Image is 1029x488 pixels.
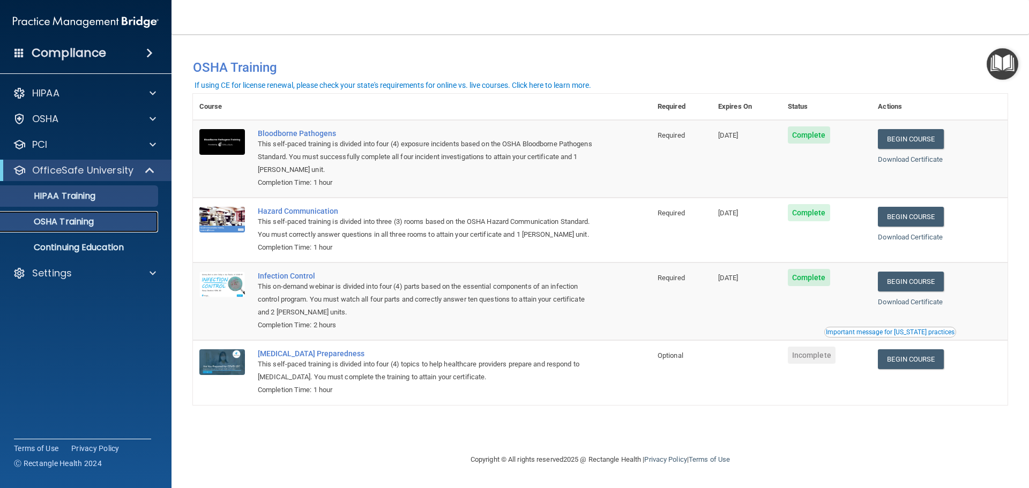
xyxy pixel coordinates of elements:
th: Actions [871,94,1008,120]
div: Completion Time: 1 hour [258,241,598,254]
button: If using CE for license renewal, please check your state's requirements for online vs. live cours... [193,80,593,91]
span: Required [658,209,685,217]
span: Ⓒ Rectangle Health 2024 [14,458,102,469]
div: This self-paced training is divided into four (4) exposure incidents based on the OSHA Bloodborne... [258,138,598,176]
a: Begin Course [878,349,943,369]
th: Status [781,94,872,120]
h4: Compliance [32,46,106,61]
span: Optional [658,351,683,359]
span: Incomplete [788,347,836,364]
img: PMB logo [13,11,159,33]
a: PCI [13,138,156,151]
div: This on-demand webinar is divided into four (4) parts based on the essential components of an inf... [258,280,598,319]
a: Settings [13,267,156,280]
button: Open Resource Center [987,48,1018,80]
iframe: Drift Widget Chat Controller [844,412,1016,455]
a: Begin Course [878,272,943,291]
span: Required [658,131,685,139]
a: Download Certificate [878,298,943,306]
span: Complete [788,269,830,286]
a: Privacy Policy [644,455,687,463]
p: HIPAA [32,87,59,100]
a: Begin Course [878,129,943,149]
span: [DATE] [718,209,739,217]
th: Course [193,94,251,120]
p: OSHA Training [7,216,94,227]
a: Download Certificate [878,233,943,241]
a: HIPAA [13,87,156,100]
div: Completion Time: 2 hours [258,319,598,332]
span: Required [658,274,685,282]
a: Terms of Use [14,443,58,454]
a: Terms of Use [689,455,730,463]
h4: OSHA Training [193,60,1008,75]
a: Begin Course [878,207,943,227]
span: [DATE] [718,274,739,282]
div: This self-paced training is divided into four (4) topics to help healthcare providers prepare and... [258,358,598,384]
p: OSHA [32,112,59,125]
p: PCI [32,138,47,151]
a: Bloodborne Pathogens [258,129,598,138]
a: OSHA [13,112,156,125]
button: Read this if you are a dental practitioner in the state of CA [824,327,956,337]
div: This self-paced training is divided into three (3) rooms based on the OSHA Hazard Communication S... [258,215,598,241]
a: Infection Control [258,272,598,280]
div: Important message for [US_STATE] practices [826,329,955,335]
a: Hazard Communication [258,207,598,215]
p: Settings [32,267,72,280]
a: OfficeSafe University [13,164,155,177]
th: Required [651,94,712,120]
div: If using CE for license renewal, please check your state's requirements for online vs. live cours... [195,81,591,89]
div: Copyright © All rights reserved 2025 @ Rectangle Health | | [405,442,796,477]
span: Complete [788,204,830,221]
a: Download Certificate [878,155,943,163]
a: [MEDICAL_DATA] Preparedness [258,349,598,358]
a: Privacy Policy [71,443,120,454]
div: Completion Time: 1 hour [258,384,598,396]
p: Continuing Education [7,242,153,253]
span: Complete [788,126,830,144]
th: Expires On [712,94,781,120]
span: [DATE] [718,131,739,139]
p: HIPAA Training [7,191,95,201]
p: OfficeSafe University [32,164,133,177]
div: Completion Time: 1 hour [258,176,598,189]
